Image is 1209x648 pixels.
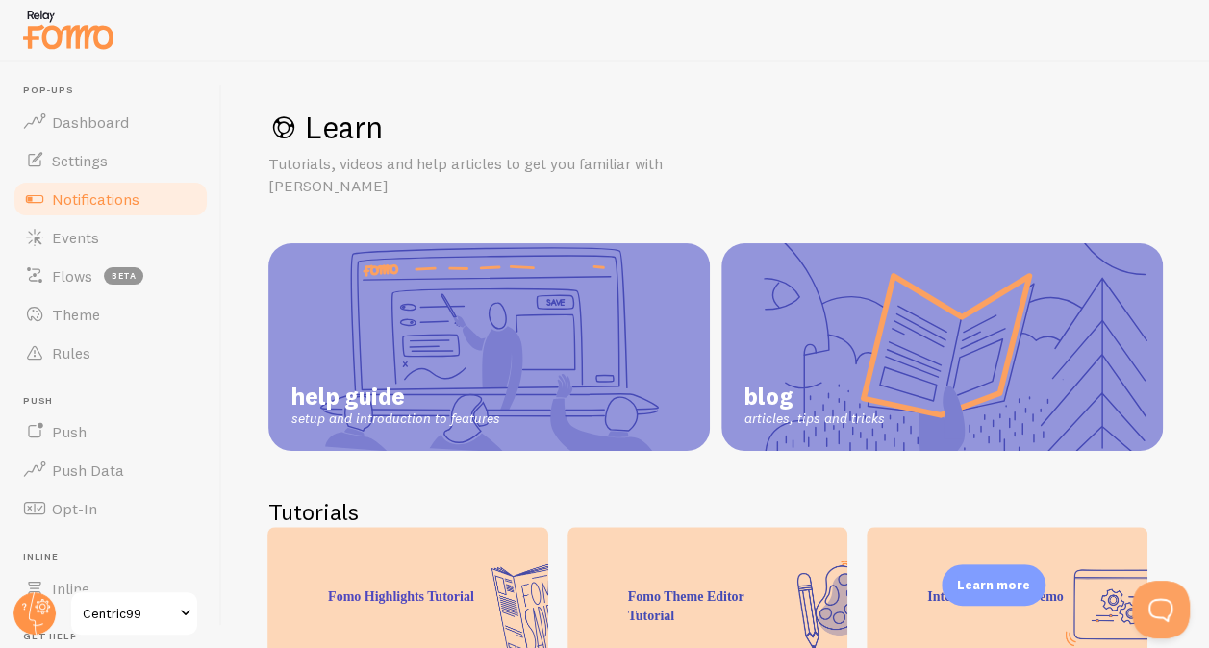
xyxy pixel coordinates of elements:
div: Learn more [942,564,1045,606]
span: Push [52,422,87,441]
img: fomo-relay-logo-orange.svg [20,5,116,54]
a: Flows beta [12,257,210,295]
span: Dashboard [52,112,129,132]
a: Push Data [12,451,210,489]
span: Theme [52,305,100,324]
span: articles, tips and tricks [744,411,885,428]
iframe: Help Scout Beacon - Open [1132,581,1190,638]
span: Opt-In [52,499,97,518]
span: Push [23,395,210,408]
a: Opt-In [12,489,210,528]
span: Rules [52,343,90,362]
span: blog [744,382,885,411]
span: Events [52,228,99,247]
span: Settings [52,151,108,170]
a: Centric99 [69,590,199,636]
a: Events [12,218,210,257]
h2: Tutorials [268,497,1163,527]
a: Settings [12,141,210,180]
span: Inline [23,551,210,563]
a: blog articles, tips and tricks [721,243,1163,451]
a: Push [12,412,210,451]
p: Learn more [957,576,1030,594]
a: Notifications [12,180,210,218]
span: Flows [52,266,92,286]
p: Tutorials, videos and help articles to get you familiar with [PERSON_NAME] [268,153,730,197]
span: help guide [291,382,500,411]
span: Push Data [52,461,124,480]
span: Notifications [52,189,139,209]
a: Theme [12,295,210,334]
span: Pop-ups [23,85,210,97]
a: Rules [12,334,210,372]
span: beta [104,267,143,285]
span: Inline [52,579,89,598]
a: Dashboard [12,103,210,141]
a: help guide setup and introduction to features [268,243,710,451]
h1: Learn [268,108,1163,147]
a: Inline [12,569,210,608]
span: setup and introduction to features [291,411,500,428]
span: Centric99 [83,602,174,625]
